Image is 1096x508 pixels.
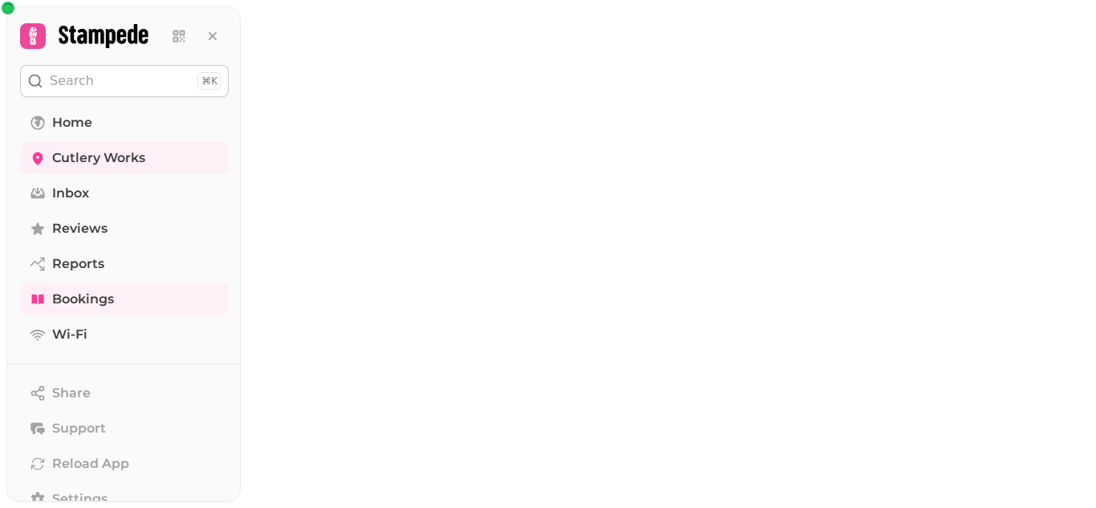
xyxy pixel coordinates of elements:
span: Bookings [52,290,114,309]
a: Home [20,107,229,139]
span: Share [52,384,91,403]
span: Wi-Fi [52,325,87,344]
span: Support [52,419,106,438]
button: Share [20,377,229,409]
span: Cutlery Works [52,148,145,168]
a: Wi-Fi [20,319,229,351]
button: Search⌘K [20,65,229,97]
span: Inbox [52,184,89,203]
span: Reload App [52,454,129,473]
a: Reviews [20,213,229,245]
a: Bookings [20,283,229,315]
a: Reports [20,248,229,280]
p: Search [50,71,94,91]
button: Reload App [20,448,229,480]
button: Support [20,412,229,445]
a: Cutlery Works [20,142,229,174]
div: ⌘K [197,72,221,90]
span: Home [52,113,92,132]
span: Reviews [52,219,108,238]
span: Reports [52,254,104,274]
a: Inbox [20,177,229,209]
